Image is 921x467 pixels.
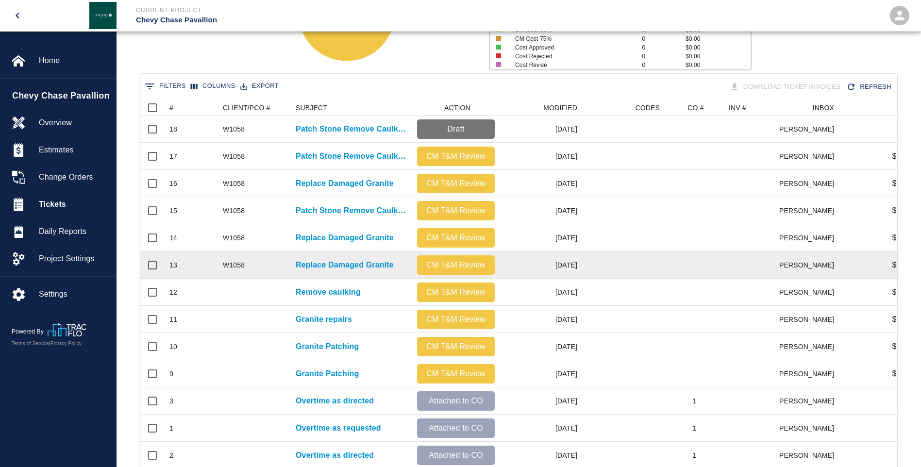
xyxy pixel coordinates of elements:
div: 12 [169,287,177,297]
div: [PERSON_NAME] [780,333,839,360]
div: Tickets download in groups of 15 [728,79,845,96]
a: Overtime as directed [296,395,374,407]
a: Patch Stone Remove Caulking [296,123,407,135]
div: SUBJECT [291,100,412,116]
p: Current Project [136,6,513,15]
span: Chevy Chase Pavallion [12,89,111,102]
div: 16 [169,179,177,188]
p: 0 [642,43,686,52]
div: INV # [729,100,746,116]
div: [DATE] [500,170,582,197]
span: Change Orders [39,171,108,183]
a: Patch Stone Remove Caulking [296,205,407,217]
p: CM T&M Review [421,259,491,271]
button: open drawer [6,4,29,27]
a: Terms of Service [12,341,49,346]
a: Remove caulking [296,286,361,298]
p: Attached to CO [421,395,491,407]
div: [PERSON_NAME] [780,170,839,197]
p: $0.00 [686,61,751,69]
span: Home [39,55,108,67]
div: 15 [169,206,177,216]
div: [PERSON_NAME] [780,251,839,279]
p: CM Cost 75% [515,34,629,43]
p: Patch Stone Remove Caulking [296,150,407,162]
div: [PERSON_NAME] [780,415,839,442]
img: Janeiro Inc [89,2,117,29]
p: 0 [642,34,686,43]
p: Attached to CO [421,450,491,461]
div: 1 [692,423,696,433]
div: [PERSON_NAME] [780,279,839,306]
div: 14 [169,233,177,243]
div: 9 [169,369,173,379]
p: CM T&M Review [421,178,491,189]
p: Replace Damaged Granite [296,259,394,271]
p: CM T&M Review [421,286,491,298]
p: CM T&M Review [421,314,491,325]
button: Select columns [188,79,238,94]
div: # [165,100,218,116]
div: [DATE] [500,387,582,415]
p: Cost Revise [515,61,629,69]
div: 3 [169,396,173,406]
a: Granite Patching [296,341,359,352]
p: Attached to CO [421,422,491,434]
p: Chevy Chase Pavallion [136,15,513,26]
a: Overtime as requested [296,422,381,434]
p: Powered By [12,327,48,336]
div: W1058 [223,233,245,243]
div: [PERSON_NAME] [780,116,839,143]
div: [DATE] [500,251,582,279]
div: 1 [692,396,696,406]
div: 1 [692,450,696,460]
div: SUBJECT [296,100,327,116]
p: CM T&M Review [421,232,491,244]
div: [PERSON_NAME] [780,387,839,415]
div: [DATE] [500,333,582,360]
div: [DATE] [500,197,582,224]
div: 1 [169,423,173,433]
div: ACTION [412,100,500,116]
div: [PERSON_NAME] [780,224,839,251]
a: Granite Patching [296,368,359,380]
p: CM T&M Review [421,150,491,162]
div: W1058 [223,260,245,270]
img: TracFlo [48,323,86,336]
div: W1058 [223,179,245,188]
div: [DATE] [500,415,582,442]
p: $0.00 [686,52,751,61]
a: Replace Damaged Granite [296,232,394,244]
a: Granite repairs [296,314,352,325]
div: 10 [169,342,177,351]
div: ACTION [444,100,470,116]
div: INBOX [780,100,839,116]
p: CM T&M Review [421,341,491,352]
div: CODES [582,100,665,116]
div: CODES [635,100,660,116]
div: [PERSON_NAME] [780,360,839,387]
div: [PERSON_NAME] [780,143,839,170]
p: 0 [642,61,686,69]
div: CO # [665,100,724,116]
a: Overtime as directed [296,450,374,461]
div: INV # [724,100,780,116]
p: Draft [421,123,491,135]
span: Project Settings [39,253,108,265]
div: # [169,100,173,116]
button: Show filters [142,79,188,94]
p: CM T&M Review [421,205,491,217]
div: CLIENT/PCO # [218,100,291,116]
p: CM T&M Review [421,368,491,380]
div: [PERSON_NAME] [780,197,839,224]
p: $0.00 [686,34,751,43]
a: Replace Damaged Granite [296,178,394,189]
